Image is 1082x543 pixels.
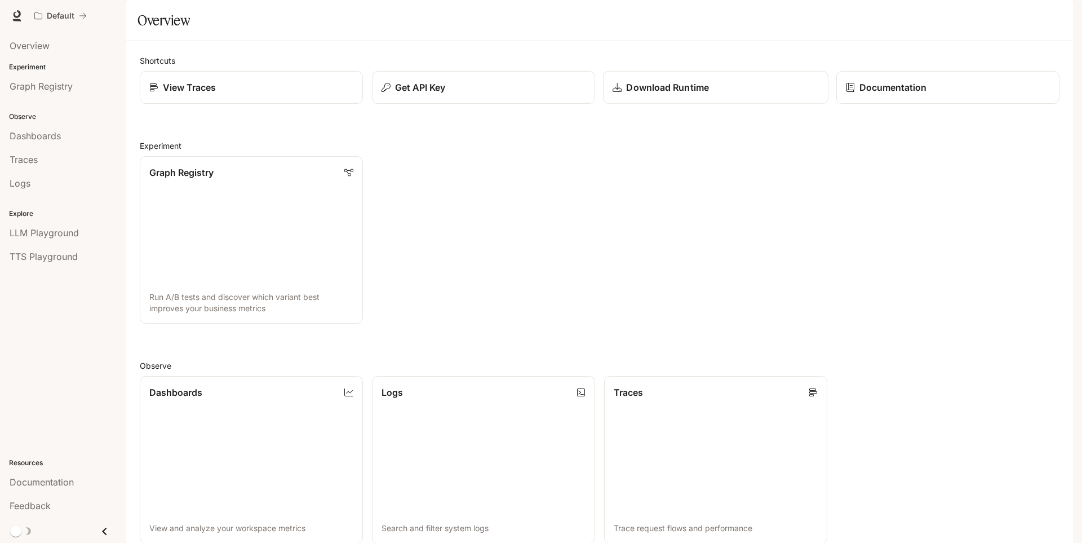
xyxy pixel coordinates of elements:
[836,71,1059,104] a: Documentation
[140,71,363,104] a: View Traces
[149,292,353,314] p: Run A/B tests and discover which variant best improves your business metrics
[149,386,202,399] p: Dashboards
[140,140,1059,152] h2: Experiment
[859,81,926,94] p: Documentation
[382,386,403,399] p: Logs
[626,81,708,94] p: Download Runtime
[47,11,74,21] p: Default
[140,360,1059,372] h2: Observe
[382,523,586,534] p: Search and filter system logs
[149,523,353,534] p: View and analyze your workspace metrics
[614,386,643,399] p: Traces
[603,71,828,104] a: Download Runtime
[614,523,818,534] p: Trace request flows and performance
[372,71,595,104] button: Get API Key
[149,166,214,179] p: Graph Registry
[29,5,92,27] button: All workspaces
[163,81,216,94] p: View Traces
[138,9,190,32] h1: Overview
[395,81,445,94] p: Get API Key
[140,55,1059,67] h2: Shortcuts
[140,156,363,324] a: Graph RegistryRun A/B tests and discover which variant best improves your business metrics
